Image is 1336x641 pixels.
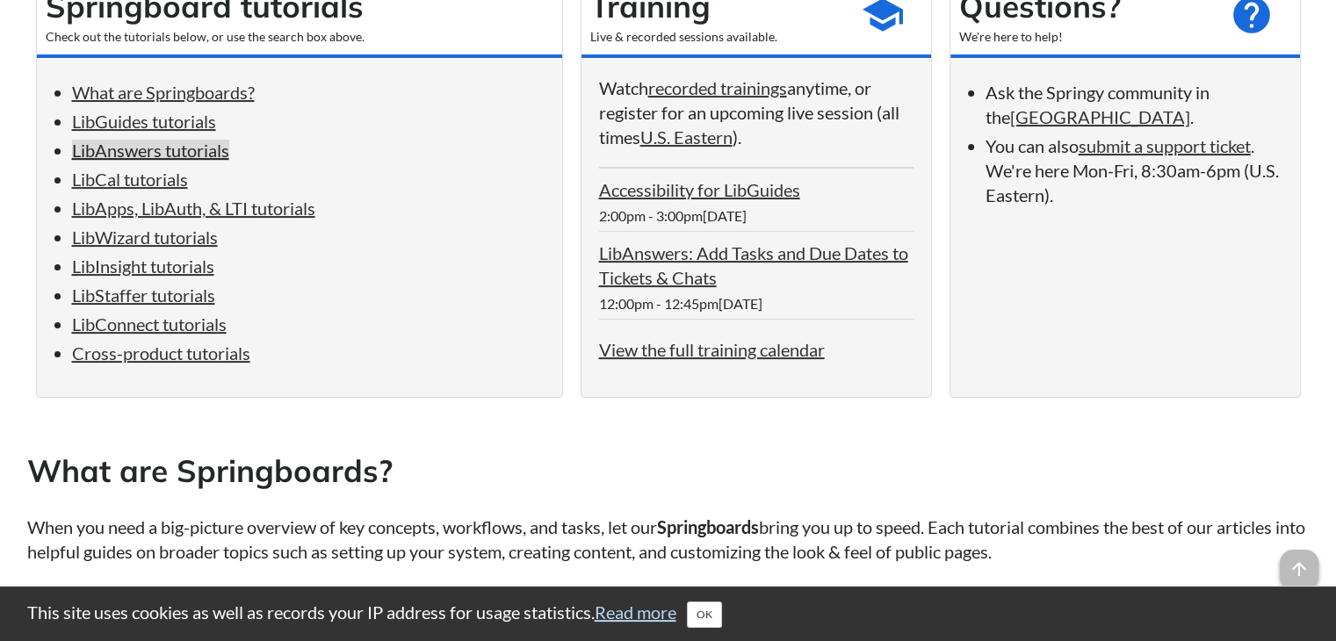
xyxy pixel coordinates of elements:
[72,256,214,277] a: LibInsight tutorials
[1010,106,1190,127] a: [GEOGRAPHIC_DATA]
[27,450,1310,493] h2: What are Springboards?
[599,339,825,360] a: View the full training calendar
[46,28,553,46] div: Check out the tutorials below, or use the search box above.
[10,600,1327,628] div: This site uses cookies as well as records your IP address for usage statistics.
[986,80,1282,129] li: Ask the Springy community in the .
[1280,550,1318,588] span: arrow_upward
[687,601,722,628] button: Close
[640,126,733,148] a: U.S. Eastern
[590,28,843,46] div: Live & recorded sessions available.
[599,76,914,149] p: Watch anytime, or register for an upcoming live session (all times ).
[27,515,1310,564] p: When you need a big-picture overview of key concepts, workflows, and tasks, let our bring you up ...
[72,82,255,103] a: What are Springboards?
[959,28,1212,46] div: We're here to help!
[72,140,229,161] a: LibAnswers tutorials
[27,581,1310,606] p: Check out the sections below to learn more!
[72,284,215,306] a: LibStaffer tutorials
[1280,551,1318,573] a: arrow_upward
[599,295,762,312] span: 12:00pm - 12:45pm[DATE]
[72,227,218,248] a: LibWizard tutorials
[72,111,216,132] a: LibGuides tutorials
[599,179,800,200] a: Accessibility for LibGuides
[72,198,315,219] a: LibApps, LibAuth, & LTI tutorials
[595,601,676,623] a: Read more
[72,169,188,190] a: LibCal tutorials
[657,516,759,537] strong: Springboards
[1079,135,1251,156] a: submit a support ticket
[986,133,1282,207] li: You can also . We're here Mon-Fri, 8:30am-6pm (U.S. Eastern).
[599,207,747,224] span: 2:00pm - 3:00pm[DATE]
[72,342,250,364] a: Cross-product tutorials
[599,242,908,288] a: LibAnswers: Add Tasks and Due Dates to Tickets & Chats
[72,313,227,335] a: LibConnect tutorials
[648,77,787,98] a: recorded trainings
